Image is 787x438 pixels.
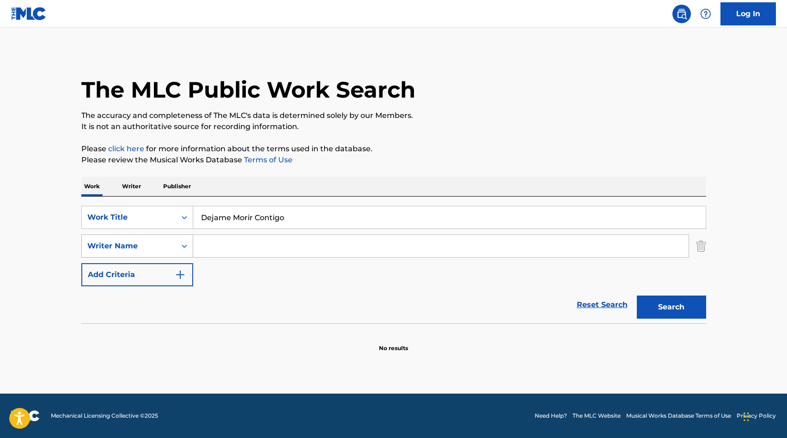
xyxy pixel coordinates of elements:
div: Writer Name [87,241,171,252]
button: Search [637,296,706,319]
a: The MLC Website [573,412,621,420]
p: It is not an authoritative source for recording information. [81,121,706,132]
p: Publisher [160,177,194,196]
div: Work Title [87,212,171,223]
a: click here [108,144,144,153]
a: Reset Search [572,295,632,315]
img: logo [11,410,40,421]
img: search [676,8,687,19]
a: Musical Works Database Terms of Use [626,412,731,420]
img: MLC Logo [11,7,47,20]
p: Writer [119,177,144,196]
a: Log In [720,2,776,25]
p: The accuracy and completeness of The MLC's data is determined solely by our Members. [81,110,706,121]
p: Work [81,177,103,196]
div: Arrastrar [744,403,749,431]
img: 9d2ae6d4665cec9f34b9.svg [175,269,186,280]
p: Please review the Musical Works Database [81,154,706,166]
img: help [700,8,711,19]
a: Privacy Policy [737,412,776,420]
p: Please for more information about the terms used in the database. [81,143,706,154]
div: Help [696,5,715,23]
p: No results [379,333,408,352]
a: Public Search [672,5,691,23]
h1: The MLC Public Work Search [81,76,415,104]
span: Mechanical Licensing Collective © 2025 [51,412,158,420]
iframe: Chat Widget [741,394,787,438]
img: Delete Criterion [696,234,706,258]
button: Add Criteria [81,263,193,286]
a: Need Help? [535,412,567,420]
form: Search Form [81,206,706,323]
a: Terms of Use [242,155,293,164]
div: Widget de chat [741,394,787,438]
